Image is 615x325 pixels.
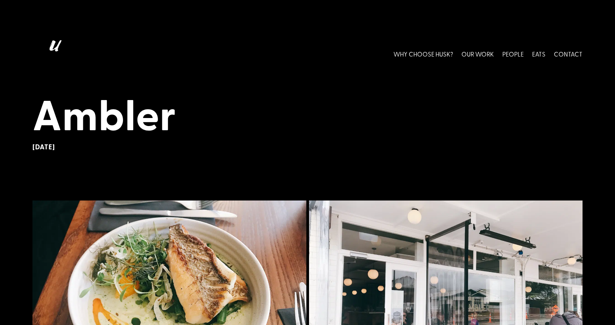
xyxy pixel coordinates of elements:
a: EATS [532,37,545,71]
a: PEOPLE [502,37,524,71]
a: WHY CHOOSE HUSK? [393,37,453,71]
img: Husk logo [32,37,74,71]
h6: [DATE] [32,143,583,151]
h1: Ambler [32,89,583,143]
a: OUR WORK [461,37,494,71]
a: CONTACT [554,37,583,71]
